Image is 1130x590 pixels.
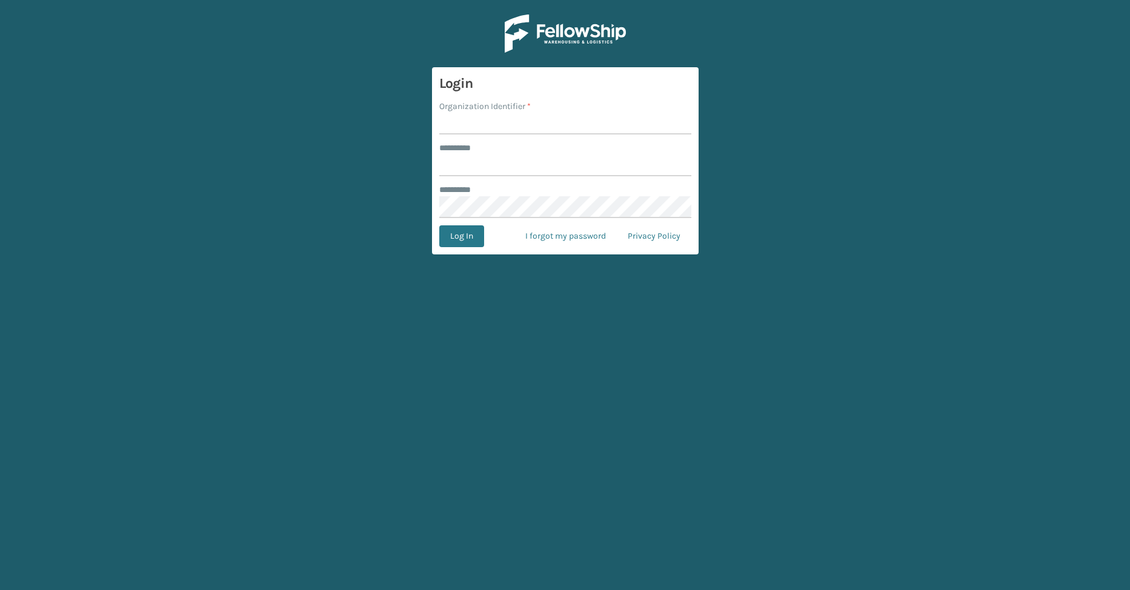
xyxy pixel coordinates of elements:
[617,225,691,247] a: Privacy Policy
[439,100,531,113] label: Organization Identifier
[439,225,484,247] button: Log In
[505,15,626,53] img: Logo
[439,75,691,93] h3: Login
[514,225,617,247] a: I forgot my password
